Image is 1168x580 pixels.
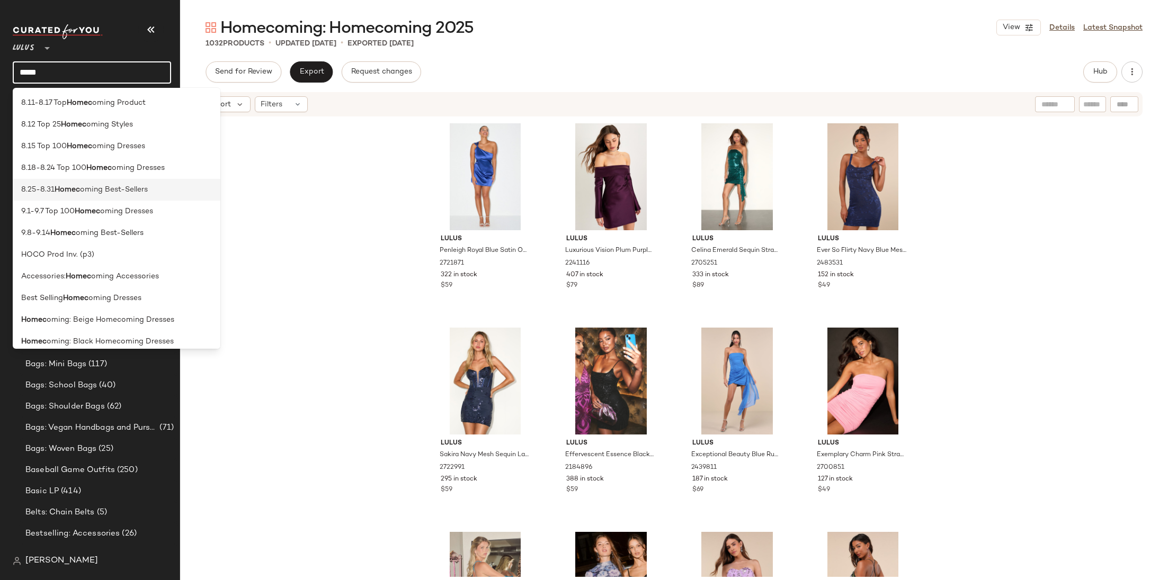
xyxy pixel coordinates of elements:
[61,119,86,130] b: Homec
[566,485,578,495] span: $59
[996,20,1041,35] button: View
[206,22,216,33] img: svg%3e
[21,141,67,152] span: 8.15 Top 100
[25,549,151,561] span: Best Selling Black Tie Wedding Guest
[80,184,148,195] span: oming Best-Sellers
[558,328,664,434] img: 10747701_2184896.jpg
[299,68,324,76] span: Export
[67,97,92,108] b: Homec
[21,97,67,108] span: 8.11-8.17 Top
[565,259,590,268] span: 2241116
[261,99,282,110] span: Filters
[86,162,112,174] b: Homec
[206,40,223,48] span: 1032
[441,270,477,280] span: 322 in stock
[21,162,86,174] span: 8.18-8.24 Top 100
[55,184,80,195] b: Homec
[66,271,91,282] b: Homec
[25,464,115,476] span: Baseball Game Outfits
[215,68,272,76] span: Send for Review
[21,184,55,195] span: 8.25-8.31
[220,18,474,39] span: Homecoming: Homecoming 2025
[21,293,63,304] span: Best Selling
[115,464,138,476] span: (250)
[206,61,281,83] button: Send for Review
[440,259,464,268] span: 2721871
[25,485,59,497] span: Basic LP
[818,281,830,291] span: $49
[25,443,96,455] span: Bags: Woven Bags
[206,38,264,49] div: Products
[13,36,34,55] span: Lulus
[347,38,414,49] p: Exported [DATE]
[25,358,86,370] span: Bags: Mini Bags
[692,439,782,448] span: Lulus
[88,293,141,304] span: oming Dresses
[25,379,97,392] span: Bags: School Bags
[59,485,81,497] span: (414)
[1049,22,1075,33] a: Details
[818,270,854,280] span: 152 in stock
[565,463,592,473] span: 2184896
[440,463,465,473] span: 2722991
[25,422,157,434] span: Bags: Vegan Handbags and Purses
[96,443,113,455] span: (25)
[21,206,75,217] span: 9.1-9.7 Top 100
[105,401,122,413] span: (62)
[97,379,115,392] span: (40)
[441,439,530,448] span: Lulus
[441,281,452,291] span: $59
[809,123,916,230] img: 11991801_2483531.jpg
[432,328,539,434] img: 2722991_02_front_2025-08-26.jpg
[86,358,107,370] span: (117)
[1002,23,1020,32] span: View
[47,336,174,347] span: oming: Black Homecoming Dresses
[21,228,50,239] span: 9.8-9.14
[566,475,604,484] span: 388 in stock
[63,293,88,304] b: Homec
[818,475,853,484] span: 127 in stock
[441,234,530,244] span: Lulus
[441,475,477,484] span: 295 in stock
[691,450,781,460] span: Exceptional Beauty Blue Ruched Strapless Bodycon Mini Dress
[566,234,656,244] span: Lulus
[120,528,137,540] span: (26)
[566,439,656,448] span: Lulus
[92,97,146,108] span: oming Product
[342,61,421,83] button: Request changes
[21,119,61,130] span: 8.12 Top 25
[1093,68,1108,76] span: Hub
[691,246,781,256] span: Celina Emerald Sequin Strapless Sash Mini Dress
[216,99,231,110] span: Sort
[112,162,165,174] span: oming Dresses
[157,422,174,434] span: (71)
[100,206,153,217] span: oming Dresses
[151,549,174,561] span: (433)
[25,528,120,540] span: Bestselling: Accessories
[47,314,174,325] span: oming: Beige Homecoming Dresses
[341,37,343,50] span: •
[566,270,603,280] span: 407 in stock
[441,485,452,495] span: $59
[817,463,844,473] span: 2700851
[692,234,782,244] span: Lulus
[684,328,790,434] img: 11793961_2439811.jpg
[809,328,916,434] img: 2700851_02_front_2025-07-08.jpg
[25,401,105,413] span: Bags: Shoulder Bags
[13,557,21,565] img: svg%3e
[1083,22,1143,33] a: Latest Snapshot
[21,271,66,282] span: Accessories:
[13,24,103,39] img: cfy_white_logo.C9jOOHJF.svg
[692,485,703,495] span: $69
[50,228,76,239] b: Homec
[21,336,47,347] b: Homec
[692,281,704,291] span: $89
[86,119,133,130] span: oming Styles
[25,506,95,519] span: Belts: Chain Belts
[818,439,907,448] span: Lulus
[1083,61,1117,83] button: Hub
[691,463,717,473] span: 2439811
[692,475,728,484] span: 187 in stock
[818,234,907,244] span: Lulus
[21,314,47,325] b: Homec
